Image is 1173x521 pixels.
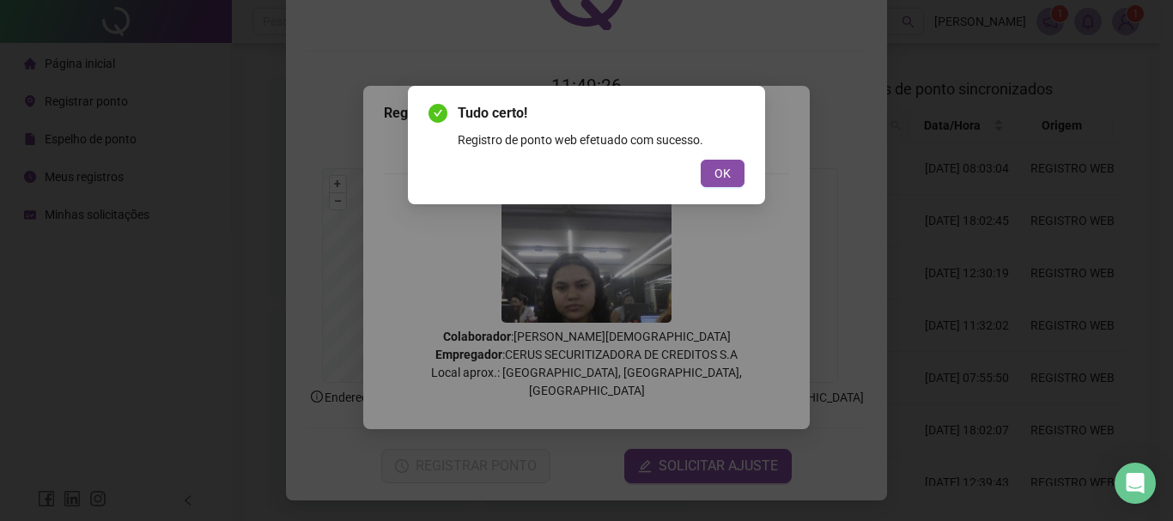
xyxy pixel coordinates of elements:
button: OK [701,160,745,187]
span: check-circle [428,104,447,123]
span: OK [714,164,731,183]
span: Tudo certo! [458,103,745,124]
div: Open Intercom Messenger [1115,463,1156,504]
div: Registro de ponto web efetuado com sucesso. [458,130,745,149]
